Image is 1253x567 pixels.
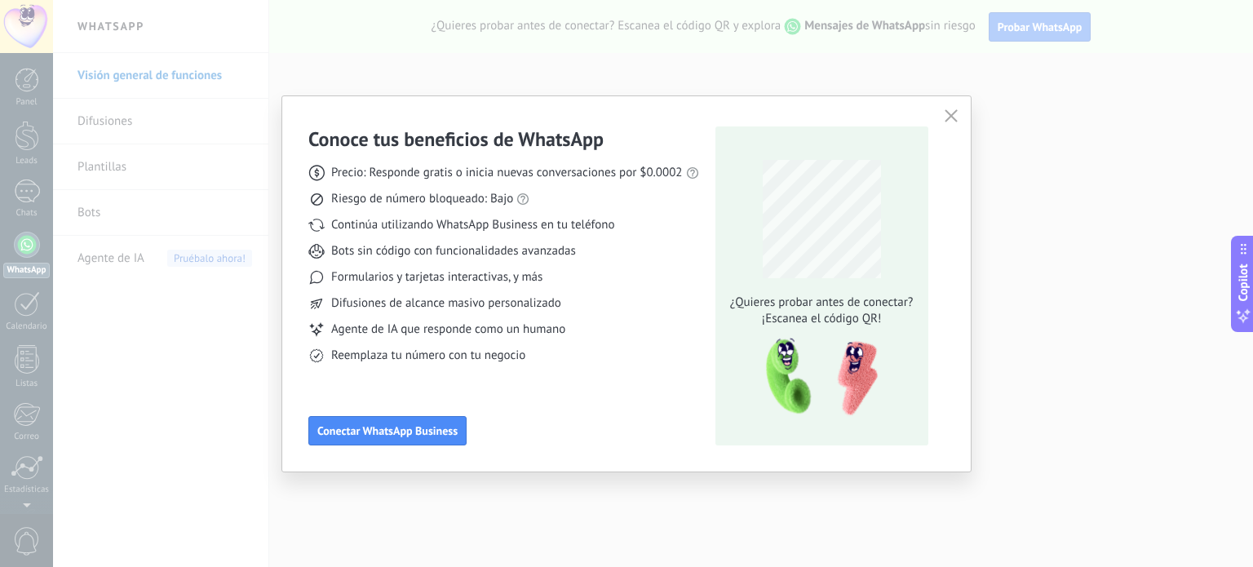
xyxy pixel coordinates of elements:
[331,295,561,312] span: Difusiones de alcance masivo personalizado
[1235,264,1251,301] span: Copilot
[752,334,881,421] img: qr-pic-1x.png
[317,425,458,436] span: Conectar WhatsApp Business
[308,416,467,445] button: Conectar WhatsApp Business
[331,321,565,338] span: Agente de IA que responde como un humano
[308,126,604,152] h3: Conoce tus beneficios de WhatsApp
[331,243,576,259] span: Bots sin código con funcionalidades avanzadas
[331,217,614,233] span: Continúa utilizando WhatsApp Business en tu teléfono
[331,269,542,286] span: Formularios y tarjetas interactivas, y más
[331,165,683,181] span: Precio: Responde gratis o inicia nuevas conversaciones por $0.0002
[331,191,513,207] span: Riesgo de número bloqueado: Bajo
[725,311,918,327] span: ¡Escanea el código QR!
[725,295,918,311] span: ¿Quieres probar antes de conectar?
[331,348,525,364] span: Reemplaza tu número con tu negocio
